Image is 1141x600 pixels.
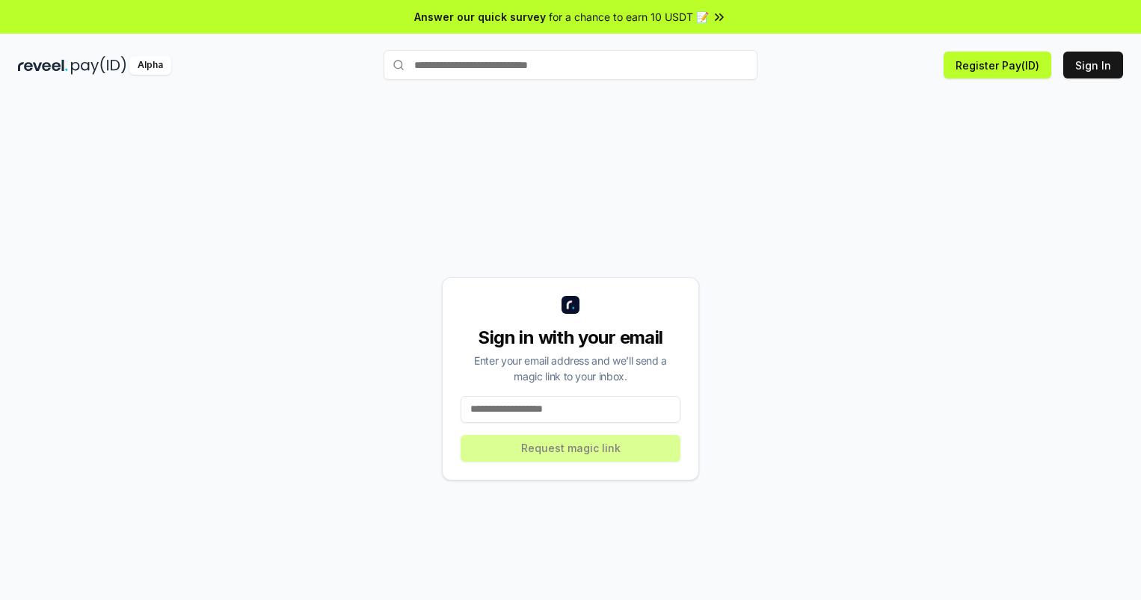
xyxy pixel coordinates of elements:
div: Alpha [129,56,171,75]
img: logo_small [562,296,579,314]
div: Enter your email address and we’ll send a magic link to your inbox. [461,353,680,384]
img: reveel_dark [18,56,68,75]
button: Register Pay(ID) [944,52,1051,78]
div: Sign in with your email [461,326,680,350]
span: for a chance to earn 10 USDT 📝 [549,9,709,25]
img: pay_id [71,56,126,75]
button: Sign In [1063,52,1123,78]
span: Answer our quick survey [414,9,546,25]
